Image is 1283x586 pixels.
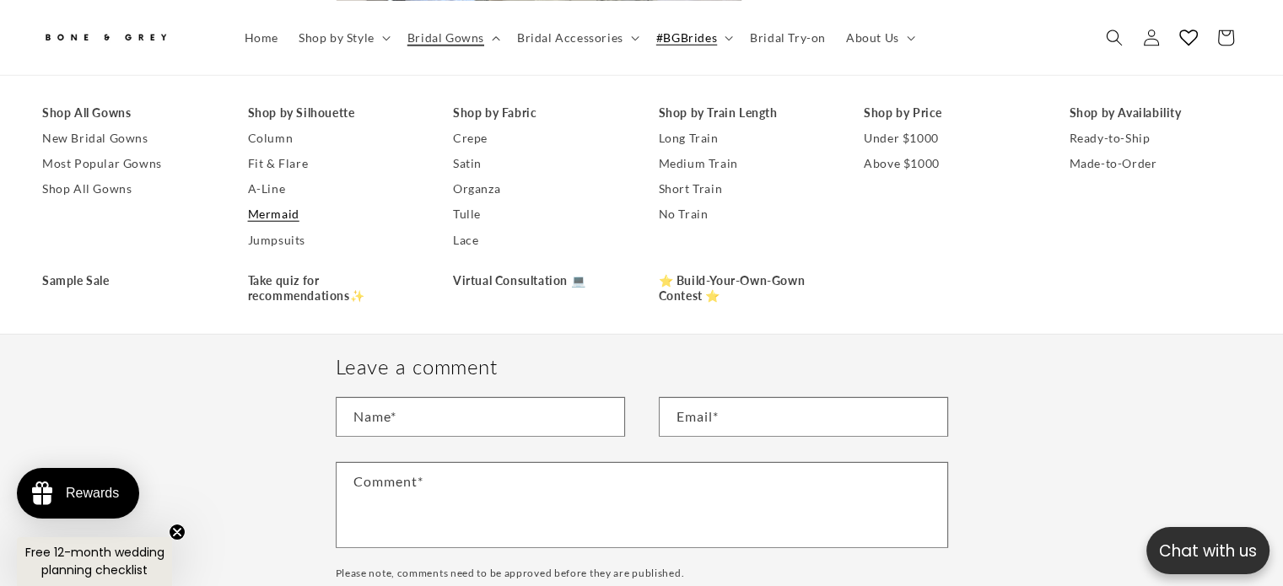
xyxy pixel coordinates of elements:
[1146,539,1270,563] p: Chat with us
[248,202,420,227] a: Mermaid
[453,227,625,252] a: Lace
[659,202,831,227] a: No Train
[248,125,420,150] a: Column
[299,30,375,45] span: Shop by Style
[1070,125,1242,150] a: Ready-to-Ship
[288,19,397,55] summary: Shop by Style
[846,30,899,45] span: About Us
[42,125,214,150] a: New Bridal Gowns
[407,30,484,45] span: Bridal Gowns
[864,99,1036,125] a: Shop by Price
[659,99,831,125] a: Shop by Train Length
[248,267,420,308] a: Take quiz for recommendations✨
[17,537,172,586] div: Free 12-month wedding planning checklistClose teaser
[659,267,831,308] a: ⭐ Build-Your-Own-Gown Contest ⭐
[659,150,831,175] a: Medium Train
[66,486,119,501] div: Rewards
[248,227,420,252] a: Jumpsuits
[248,99,420,125] a: Shop by Silhouette
[453,267,625,293] a: Virtual Consultation 💻
[659,176,831,202] a: Short Train
[234,19,288,55] a: Home
[659,125,831,150] a: Long Train
[42,176,214,202] a: Shop All Gowns
[864,150,1036,175] a: Above $1000
[25,544,164,578] span: Free 12-month wedding planning checklist
[750,30,826,45] span: Bridal Try-on
[42,99,214,125] a: Shop All Gowns
[36,17,218,57] a: Bone and Grey Bridal
[836,19,922,55] summary: About Us
[42,24,169,51] img: Bone and Grey Bridal
[397,19,507,55] summary: Bridal Gowns
[245,30,278,45] span: Home
[656,30,717,45] span: #BGBrides
[248,150,420,175] a: Fit & Flare
[336,353,948,379] h2: Leave a comment
[453,125,625,150] a: Crepe
[1096,19,1133,56] summary: Search
[453,99,625,125] a: Shop by Fabric
[169,524,186,540] button: Close teaser
[517,30,623,45] span: Bridal Accessories
[1070,150,1242,175] a: Made-to-Order
[453,176,625,202] a: Organza
[336,565,948,582] p: Please note, comments need to be approved before they are published.
[1070,99,1242,125] a: Shop by Availability
[507,19,646,55] summary: Bridal Accessories
[248,176,420,202] a: A-Line
[453,202,625,227] a: Tulle
[42,150,214,175] a: Most Popular Gowns
[646,19,740,55] summary: #BGBrides
[453,150,625,175] a: Satin
[42,267,214,293] a: Sample Sale
[740,19,836,55] a: Bridal Try-on
[864,125,1036,150] a: Under $1000
[1146,527,1270,574] button: Open chatbox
